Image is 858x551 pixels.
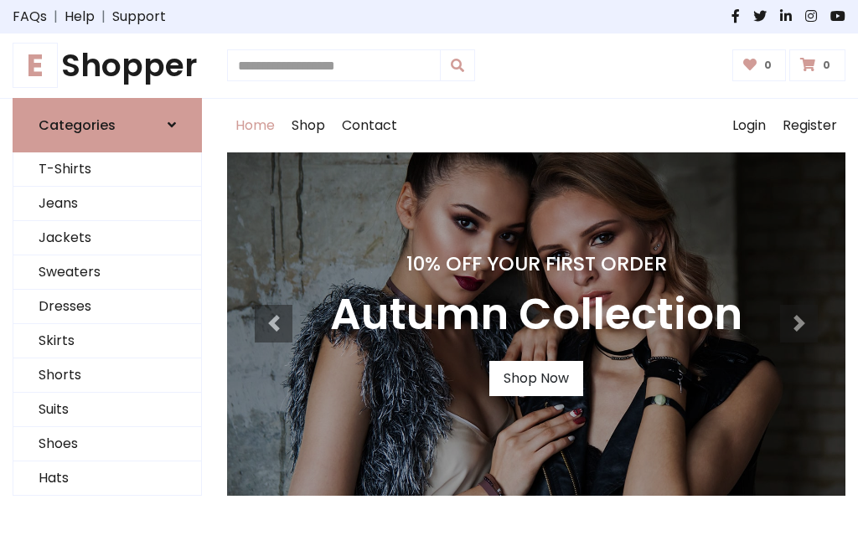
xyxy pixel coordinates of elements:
a: Shop Now [489,361,583,396]
span: E [13,43,58,88]
h6: Categories [39,117,116,133]
span: 0 [819,58,835,73]
a: Shoes [13,427,201,461]
a: Home [227,99,283,152]
a: Skirts [13,324,201,358]
a: Login [724,99,774,152]
a: FAQs [13,7,47,27]
a: 0 [732,49,787,81]
a: Sweaters [13,255,201,290]
a: Support [112,7,166,27]
a: 0 [789,49,845,81]
h4: 10% Off Your First Order [330,252,742,275]
span: 0 [760,58,776,73]
a: Register [774,99,845,152]
a: Categories [13,98,202,152]
h3: Autumn Collection [330,289,742,341]
h1: Shopper [13,47,202,85]
a: Hats [13,461,201,496]
a: Dresses [13,290,201,324]
a: Shop [283,99,333,152]
a: Jeans [13,187,201,221]
a: Contact [333,99,406,152]
span: | [95,7,112,27]
a: Jackets [13,221,201,255]
span: | [47,7,65,27]
a: Help [65,7,95,27]
a: Suits [13,393,201,427]
a: T-Shirts [13,152,201,187]
a: Shorts [13,358,201,393]
a: EShopper [13,47,202,85]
